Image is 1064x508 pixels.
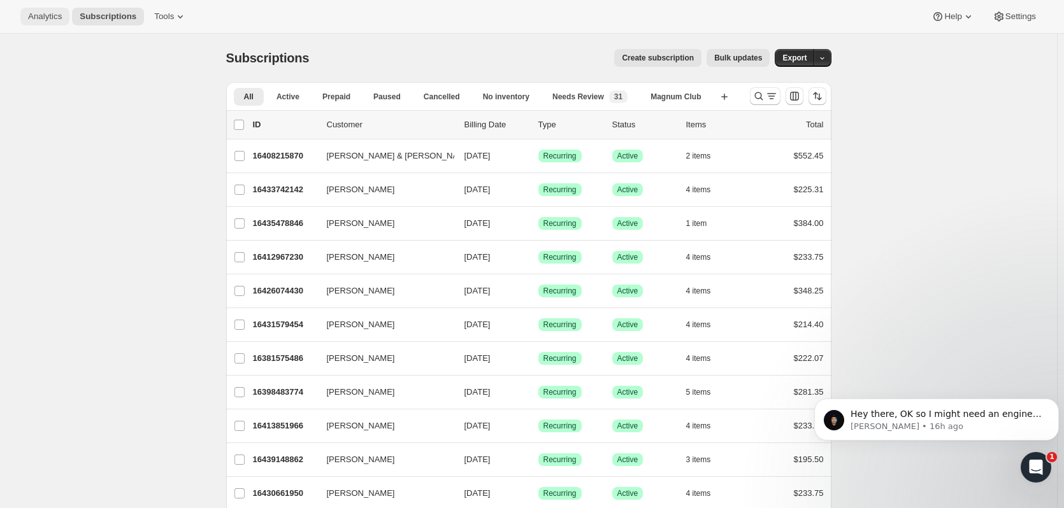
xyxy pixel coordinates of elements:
[651,92,701,102] span: Magnum Club
[154,11,174,22] span: Tools
[464,387,491,397] span: [DATE]
[1005,11,1036,22] span: Settings
[543,353,577,363] span: Recurring
[253,386,317,399] p: 16398483774
[327,150,473,162] span: [PERSON_NAME] & [PERSON_NAME]
[1021,452,1051,483] iframe: Intercom live chat
[226,51,310,65] span: Subscriptions
[253,484,824,502] div: 16430661950[PERSON_NAME][DATE]SuccessRecurringSuccessActive4 items$233.75
[319,382,447,402] button: [PERSON_NAME]
[543,151,577,161] span: Recurring
[464,286,491,295] span: [DATE]
[319,281,447,301] button: [PERSON_NAME]
[617,252,638,262] span: Active
[617,488,638,498] span: Active
[622,53,694,63] span: Create subscription
[617,320,638,330] span: Active
[809,87,826,105] button: Sort the results
[277,92,299,102] span: Active
[41,37,233,110] span: Hey there, OK so I might need an engineer to help me with this because my exports are including t...
[794,218,824,228] span: $384.00
[794,252,824,262] span: $233.75
[614,92,622,102] span: 31
[686,383,725,401] button: 5 items
[147,8,194,25] button: Tools
[924,8,982,25] button: Help
[72,8,144,25] button: Subscriptions
[714,88,735,106] button: Create new view
[617,151,638,161] span: Active
[686,218,707,229] span: 1 item
[327,183,395,196] span: [PERSON_NAME]
[686,151,711,161] span: 2 items
[253,150,317,162] p: 16408215870
[686,320,711,330] span: 4 items
[464,320,491,329] span: [DATE]
[617,421,638,431] span: Active
[617,286,638,296] span: Active
[327,487,395,500] span: [PERSON_NAME]
[319,416,447,436] button: [PERSON_NAME]
[686,185,711,195] span: 4 items
[686,248,725,266] button: 4 items
[617,218,638,229] span: Active
[543,387,577,397] span: Recurring
[686,417,725,435] button: 4 items
[253,183,317,196] p: 16433742142
[794,455,824,464] span: $195.50
[707,49,770,67] button: Bulk updates
[782,53,807,63] span: Export
[20,8,69,25] button: Analytics
[794,387,824,397] span: $281.35
[543,421,577,431] span: Recurring
[794,185,824,194] span: $225.31
[424,92,460,102] span: Cancelled
[319,247,447,267] button: [PERSON_NAME]
[686,484,725,502] button: 4 items
[775,49,814,67] button: Export
[253,453,317,466] p: 16439148862
[253,420,317,432] p: 16413851966
[327,386,395,399] span: [PERSON_NAME]
[253,316,824,334] div: 16431579454[PERSON_NAME][DATE]SuccessRecurringSuccessActive4 items$214.40
[464,353,491,363] span: [DATE]
[686,349,725,367] button: 4 items
[253,451,824,469] div: 16439148862[PERSON_NAME][DATE]SuccessRecurringSuccessActive3 items$195.50
[80,11,136,22] span: Subscriptions
[327,318,395,331] span: [PERSON_NAME]
[244,92,254,102] span: All
[253,318,317,331] p: 16431579454
[686,215,721,232] button: 1 item
[985,8,1044,25] button: Settings
[253,417,824,435] div: 16413851966[PERSON_NAME][DATE]SuccessRecurringSuccessActive4 items$233.75
[612,118,676,131] p: Status
[319,449,447,470] button: [PERSON_NAME]
[1047,452,1057,462] span: 1
[327,217,395,230] span: [PERSON_NAME]
[464,421,491,430] span: [DATE]
[543,320,577,330] span: Recurring
[253,118,317,131] p: ID
[319,180,447,200] button: [PERSON_NAME]
[686,181,725,199] button: 4 items
[686,118,750,131] div: Items
[614,49,701,67] button: Create subscription
[617,455,638,465] span: Active
[327,251,395,264] span: [PERSON_NAME]
[686,316,725,334] button: 4 items
[794,488,824,498] span: $233.75
[686,282,725,300] button: 4 items
[327,420,395,432] span: [PERSON_NAME]
[253,248,824,266] div: 16412967230[PERSON_NAME][DATE]SuccessRecurringSuccessActive4 items$233.75
[483,92,529,102] span: No inventory
[464,455,491,464] span: [DATE]
[543,488,577,498] span: Recurring
[464,151,491,160] span: [DATE]
[41,49,234,60] p: Message from Adrian, sent 16h ago
[794,353,824,363] span: $222.07
[686,286,711,296] span: 4 items
[253,352,317,365] p: 16381575486
[464,218,491,228] span: [DATE]
[686,387,711,397] span: 5 items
